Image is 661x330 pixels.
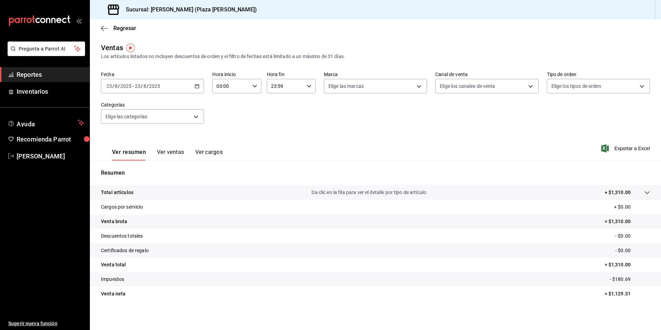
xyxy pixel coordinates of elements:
[143,83,147,89] input: --
[17,135,84,144] span: Recomienda Parrot
[101,169,650,177] p: Resumen
[19,45,74,53] span: Pregunta a Parrot AI
[120,83,132,89] input: ----
[212,72,261,77] label: Hora inicio
[105,113,148,120] span: Elige las categorías
[324,72,427,77] label: Marca
[141,83,143,89] span: /
[267,72,316,77] label: Hora fin
[5,50,85,57] a: Pregunta a Parrot AI
[17,70,84,79] span: Reportes
[311,189,426,196] p: Da clic en la fila para ver el detalle por tipo de artículo
[126,44,135,52] img: Tooltip marker
[120,6,257,14] h3: Sucursal: [PERSON_NAME] (Plaza [PERSON_NAME])
[440,83,495,90] span: Elige los canales de venta
[101,290,125,297] p: Venta neta
[8,320,84,327] span: Sugerir nueva función
[101,232,143,240] p: Descuentos totales
[101,189,133,196] p: Total artículos
[113,25,136,31] span: Regresar
[134,83,141,89] input: --
[106,83,112,89] input: --
[195,149,223,161] button: Ver cargos
[17,152,84,161] span: [PERSON_NAME]
[112,149,223,161] div: navigation tabs
[610,276,650,283] p: - $180.69
[615,232,650,240] p: - $0.00
[8,42,85,56] button: Pregunta a Parrot AI
[605,189,631,196] p: + $1,310.00
[17,87,84,96] span: Inventarios
[112,149,146,161] button: Ver resumen
[615,247,650,254] p: - $0.00
[101,72,204,77] label: Fecha
[614,203,650,211] p: + $0.00
[101,203,143,211] p: Cargos por servicio
[157,149,184,161] button: Ver ventas
[149,83,160,89] input: ----
[101,25,136,31] button: Regresar
[101,102,204,107] label: Categorías
[118,83,120,89] span: /
[101,247,149,254] p: Certificados de regalo
[328,83,364,90] span: Elige las marcas
[435,72,538,77] label: Canal de venta
[605,218,650,225] p: = $1,310.00
[76,18,82,24] button: open_drawer_menu
[551,83,601,90] span: Elige los tipos de orden
[605,290,650,297] p: = $1,129.31
[101,276,124,283] p: Impuestos
[547,72,650,77] label: Tipo de orden
[112,83,114,89] span: /
[101,261,126,268] p: Venta total
[605,261,650,268] p: = $1,310.00
[101,43,123,53] div: Ventas
[101,53,650,60] div: Los artículos listados no incluyen descuentos de orden y el filtro de fechas está limitado a un m...
[147,83,149,89] span: /
[114,83,118,89] input: --
[101,218,127,225] p: Venta bruta
[132,83,134,89] span: -
[603,144,650,153] button: Exportar a Excel
[17,119,75,127] span: Ayuda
